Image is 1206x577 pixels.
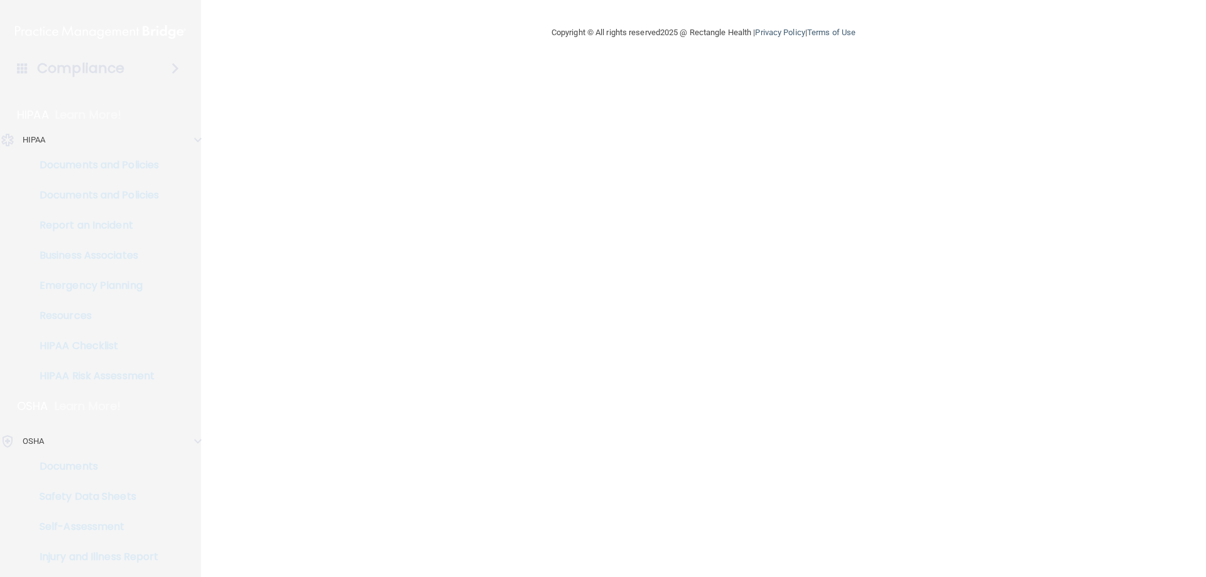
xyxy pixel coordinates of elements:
h4: Compliance [37,60,124,77]
p: HIPAA [17,107,49,122]
p: Business Associates [8,249,180,262]
p: Documents and Policies [8,159,180,171]
a: Privacy Policy [755,28,805,37]
p: Learn More! [55,107,122,122]
img: PMB logo [15,19,186,45]
p: Report an Incident [8,219,180,232]
p: Documents [8,460,180,473]
div: Copyright © All rights reserved 2025 @ Rectangle Health | | [474,13,933,53]
a: Terms of Use [807,28,856,37]
p: HIPAA Checklist [8,340,180,352]
p: Safety Data Sheets [8,490,180,503]
p: Resources [8,310,180,322]
p: HIPAA Risk Assessment [8,370,180,382]
p: Emergency Planning [8,279,180,292]
p: Learn More! [55,399,121,414]
p: OSHA [23,434,44,449]
p: Self-Assessment [8,520,180,533]
p: HIPAA [23,132,46,148]
p: Documents and Policies [8,189,180,202]
p: OSHA [17,399,48,414]
p: Injury and Illness Report [8,551,180,563]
